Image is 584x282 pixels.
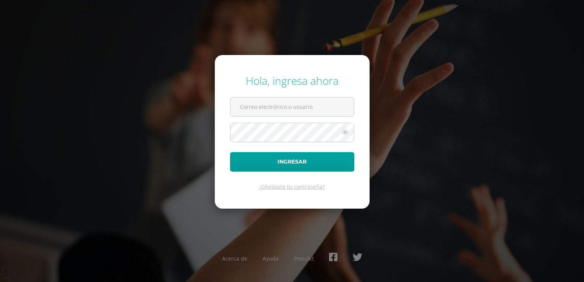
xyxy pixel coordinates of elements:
a: ¿Olvidaste tu contraseña? [259,183,325,190]
a: Acerca de [222,255,247,262]
button: Ingresar [230,152,354,172]
a: Presskit [294,255,314,262]
div: Hola, ingresa ahora [230,73,354,88]
input: Correo electrónico o usuario [230,97,354,116]
a: Ayuda [263,255,279,262]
